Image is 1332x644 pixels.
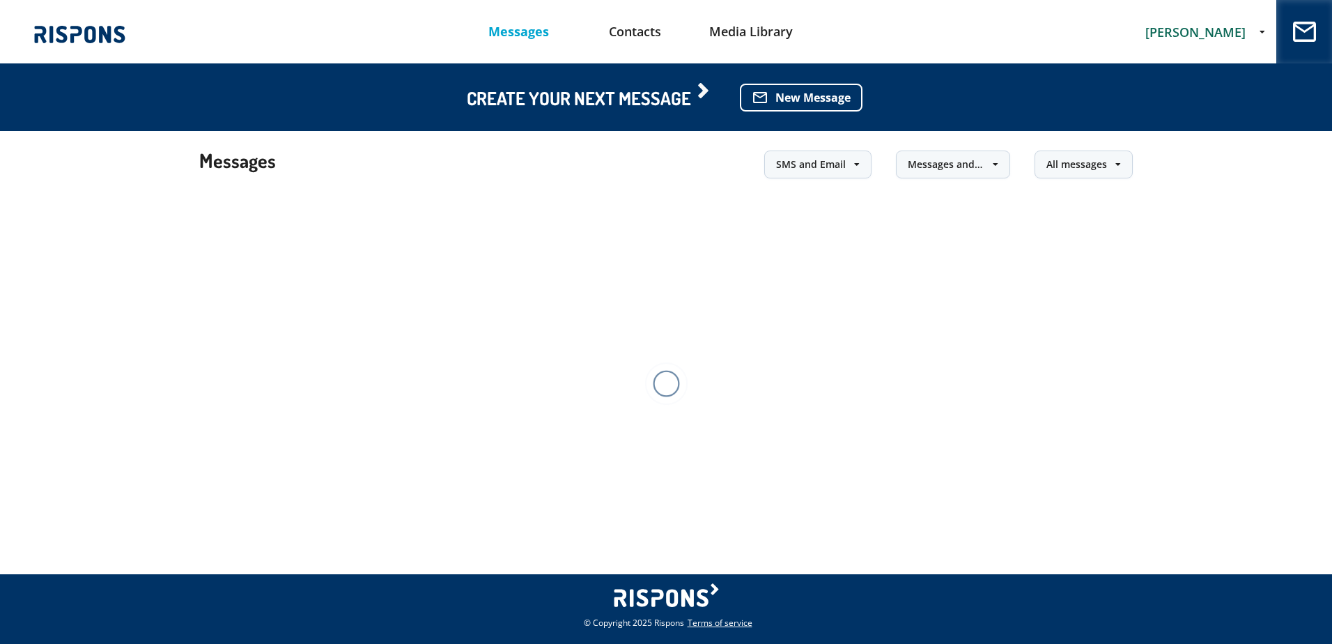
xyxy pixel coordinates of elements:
[740,84,862,112] button: mail_outlineNew Message
[461,14,578,49] a: Messages
[577,14,693,49] a: Contacts
[199,128,276,192] h1: Messages
[467,90,712,105] span: CREATE YOUR NEXT MESSAGE
[1145,24,1246,40] span: [PERSON_NAME]
[584,617,684,629] span: © Copyright 2025 Rispons
[1046,158,1107,171] div: All messages
[693,14,810,49] a: Media Library
[752,89,768,106] i: mail_outline
[908,158,984,171] div: Messages and Automation
[688,617,752,629] a: Terms of service
[776,158,846,171] div: SMS and Email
